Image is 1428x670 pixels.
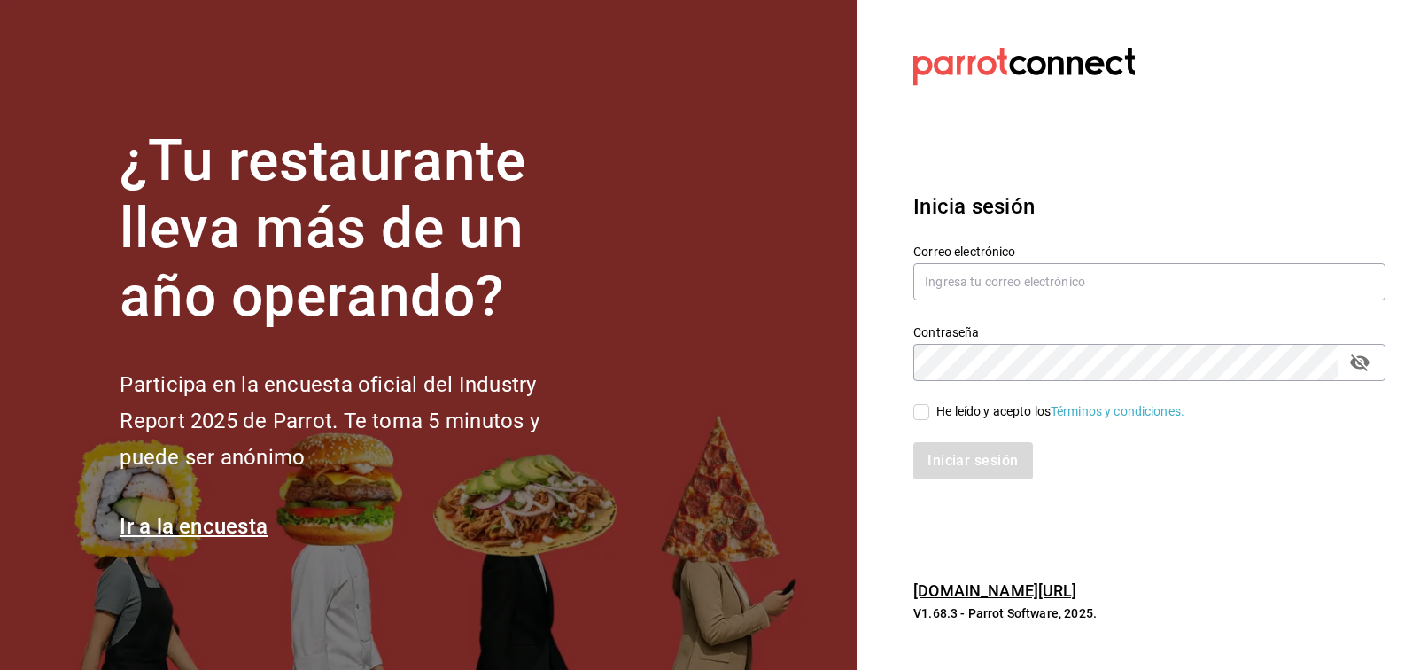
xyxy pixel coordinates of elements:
[913,263,1385,300] input: Ingresa tu correo electrónico
[913,604,1385,622] p: V1.68.3 - Parrot Software, 2025.
[913,191,1385,222] h3: Inicia sesión
[913,245,1385,257] label: Correo electrónico
[913,325,1385,338] label: Contraseña
[120,367,598,475] h2: Participa en la encuesta oficial del Industry Report 2025 de Parrot. Te toma 5 minutos y puede se...
[120,128,598,331] h1: ¿Tu restaurante lleva más de un año operando?
[1345,347,1375,378] button: passwordField
[120,514,268,539] a: Ir a la encuesta
[936,402,1184,421] div: He leído y acepto los
[1051,404,1184,418] a: Términos y condiciones.
[913,581,1076,600] a: [DOMAIN_NAME][URL]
